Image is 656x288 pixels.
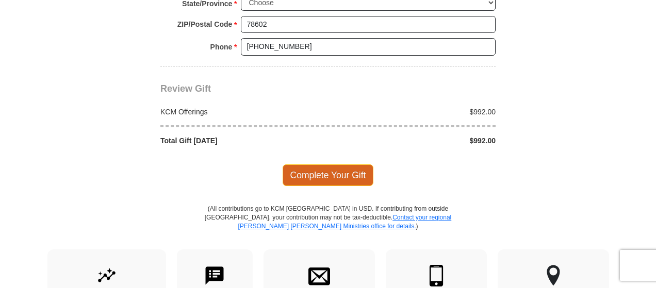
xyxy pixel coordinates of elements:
[283,164,374,186] span: Complete Your Gift
[204,205,452,249] p: (All contributions go to KCM [GEOGRAPHIC_DATA] in USD. If contributing from outside [GEOGRAPHIC_D...
[155,107,329,117] div: KCM Offerings
[308,265,330,286] img: envelope.svg
[177,17,233,31] strong: ZIP/Postal Code
[425,265,447,286] img: mobile.svg
[160,83,211,94] span: Review Gift
[328,135,501,146] div: $992.00
[210,40,233,54] strong: Phone
[96,265,118,286] img: give-by-stock.svg
[204,265,225,286] img: text-to-give.svg
[328,107,501,117] div: $992.00
[546,265,561,286] img: other-region
[155,135,329,146] div: Total Gift [DATE]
